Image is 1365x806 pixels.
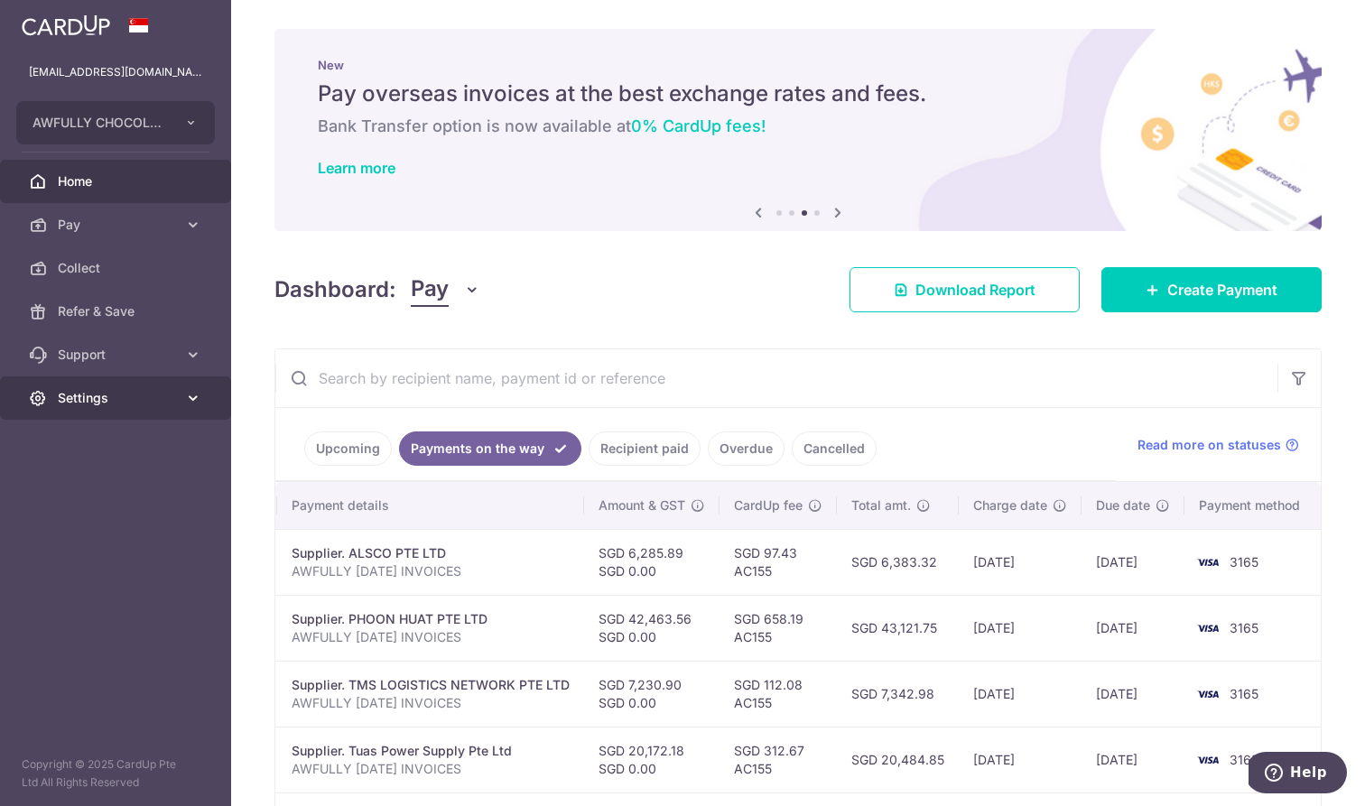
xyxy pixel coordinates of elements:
[850,267,1080,312] a: Download Report
[318,58,1278,72] p: New
[58,172,177,190] span: Home
[29,63,202,81] p: [EMAIL_ADDRESS][DOMAIN_NAME]
[318,159,395,177] a: Learn more
[837,529,959,595] td: SGD 6,383.32
[277,482,584,529] th: Payment details
[792,431,877,466] a: Cancelled
[1137,436,1299,454] a: Read more on statuses
[584,661,720,727] td: SGD 7,230.90 SGD 0.00
[973,496,1047,514] span: Charge date
[58,259,177,277] span: Collect
[58,346,177,364] span: Support
[1190,683,1226,705] img: Bank Card
[959,529,1082,595] td: [DATE]
[1082,727,1184,792] td: [DATE]
[304,431,392,466] a: Upcoming
[720,529,837,595] td: SGD 97.43 AC155
[1184,482,1322,529] th: Payment method
[318,116,1278,137] h6: Bank Transfer option is now available at
[708,431,785,466] a: Overdue
[720,727,837,792] td: SGD 312.67 AC155
[1190,749,1226,771] img: Bank Card
[584,529,720,595] td: SGD 6,285.89 SGD 0.00
[292,610,570,628] div: Supplier. PHOON HUAT PTE LTD
[58,216,177,234] span: Pay
[1230,554,1258,570] span: 3165
[959,595,1082,661] td: [DATE]
[1137,436,1281,454] span: Read more on statuses
[589,431,701,466] a: Recipient paid
[631,116,766,135] span: 0% CardUp fees!
[915,279,1035,301] span: Download Report
[1190,617,1226,639] img: Bank Card
[399,431,581,466] a: Payments on the way
[1230,686,1258,701] span: 3165
[1101,267,1322,312] a: Create Payment
[318,79,1278,108] h5: Pay overseas invoices at the best exchange rates and fees.
[837,595,959,661] td: SGD 43,121.75
[411,273,449,307] span: Pay
[411,273,480,307] button: Pay
[292,694,570,712] p: AWFULLY [DATE] INVOICES
[292,628,570,646] p: AWFULLY [DATE] INVOICES
[837,661,959,727] td: SGD 7,342.98
[274,29,1322,231] img: International Invoice Banner
[1082,595,1184,661] td: [DATE]
[292,742,570,760] div: Supplier. Tuas Power Supply Pte Ltd
[292,760,570,778] p: AWFULLY [DATE] INVOICES
[1082,661,1184,727] td: [DATE]
[599,496,685,514] span: Amount & GST
[959,727,1082,792] td: [DATE]
[851,496,911,514] span: Total amt.
[734,496,803,514] span: CardUp fee
[1249,752,1347,797] iframe: Opens a widget where you can find more information
[1230,752,1258,767] span: 3165
[16,101,215,144] button: AWFULLY CHOCOLATE CENTRAL KITCHEN PTE. LTD.
[274,273,396,306] h4: Dashboard:
[292,562,570,580] p: AWFULLY [DATE] INVOICES
[292,544,570,562] div: Supplier. ALSCO PTE LTD
[32,114,166,132] span: AWFULLY CHOCOLATE CENTRAL KITCHEN PTE. LTD.
[584,727,720,792] td: SGD 20,172.18 SGD 0.00
[837,727,959,792] td: SGD 20,484.85
[1082,529,1184,595] td: [DATE]
[959,661,1082,727] td: [DATE]
[58,302,177,320] span: Refer & Save
[584,595,720,661] td: SGD 42,463.56 SGD 0.00
[1096,496,1150,514] span: Due date
[58,389,177,407] span: Settings
[720,595,837,661] td: SGD 658.19 AC155
[1230,620,1258,635] span: 3165
[1190,551,1226,573] img: Bank Card
[1167,279,1277,301] span: Create Payment
[720,661,837,727] td: SGD 112.08 AC155
[22,14,110,36] img: CardUp
[275,349,1277,407] input: Search by recipient name, payment id or reference
[292,676,570,694] div: Supplier. TMS LOGISTICS NETWORK PTE LTD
